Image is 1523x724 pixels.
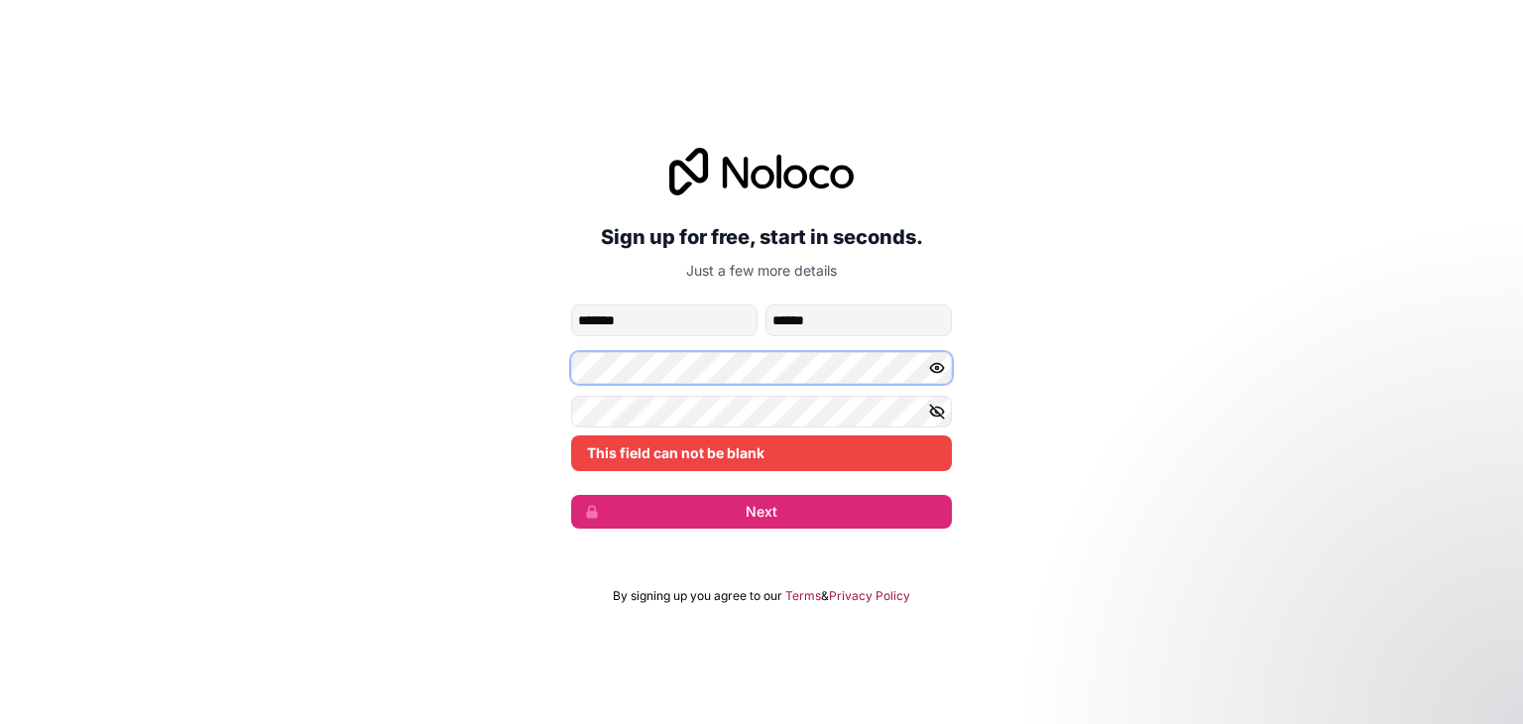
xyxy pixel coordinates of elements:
[785,588,821,604] a: Terms
[571,495,952,529] button: Next
[829,588,910,604] a: Privacy Policy
[571,352,952,384] input: Password
[613,588,782,604] span: By signing up you agree to our
[765,304,952,336] input: family-name
[571,435,952,471] div: This field can not be blank
[1126,575,1523,714] iframe: Intercom notifications message
[571,261,952,281] p: Just a few more details
[571,396,952,427] input: Confirm password
[821,588,829,604] span: &
[571,219,952,255] h2: Sign up for free, start in seconds.
[571,304,758,336] input: given-name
